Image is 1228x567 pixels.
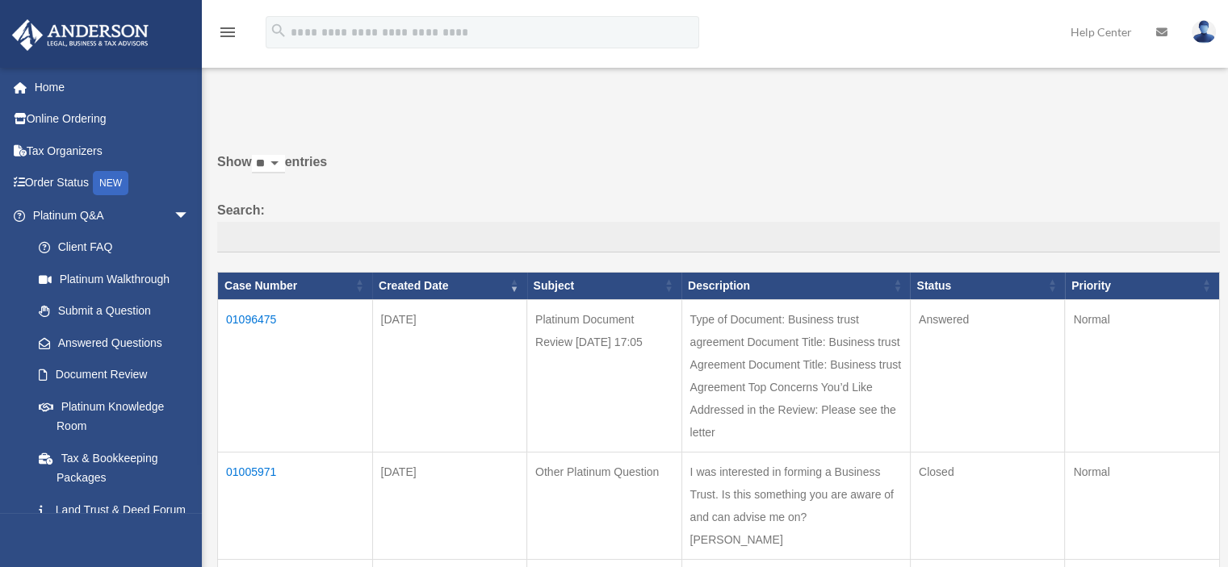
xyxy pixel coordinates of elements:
[23,263,206,295] a: Platinum Walkthrough
[23,295,206,327] a: Submit a Question
[527,272,682,299] th: Subject: activate to sort column ascending
[11,103,214,135] a: Online Ordering
[93,171,128,195] div: NEW
[252,155,285,173] select: Showentries
[23,442,206,494] a: Tax & Bookkeeping Packages
[218,452,373,559] td: 01005971
[217,151,1220,190] label: Show entries
[11,135,214,167] a: Tax Organizers
[217,199,1220,252] label: Search:
[372,299,527,452] td: [DATE]
[681,272,910,299] th: Description: activate to sort column ascending
[910,299,1065,452] td: Answered
[11,167,214,200] a: Order StatusNEW
[217,222,1220,252] input: Search:
[910,272,1065,299] th: Status: activate to sort column ascending
[11,71,214,103] a: Home
[11,199,206,231] a: Platinum Q&Aarrow_drop_down
[218,272,373,299] th: Case Number: activate to sort column ascending
[527,452,682,559] td: Other Platinum Question
[218,23,237,42] i: menu
[681,452,910,559] td: I was interested in forming a Business Trust. Is this something you are aware of and can advise m...
[910,452,1065,559] td: Closed
[218,28,237,42] a: menu
[23,494,206,526] a: Land Trust & Deed Forum
[1065,299,1220,452] td: Normal
[218,299,373,452] td: 01096475
[23,359,206,391] a: Document Review
[270,22,287,40] i: search
[23,327,198,359] a: Answered Questions
[23,231,206,264] a: Client FAQ
[1192,20,1216,44] img: User Pic
[174,199,206,232] span: arrow_drop_down
[372,272,527,299] th: Created Date: activate to sort column ascending
[7,19,153,51] img: Anderson Advisors Platinum Portal
[372,452,527,559] td: [DATE]
[1065,272,1220,299] th: Priority: activate to sort column ascending
[1065,452,1220,559] td: Normal
[23,390,206,442] a: Platinum Knowledge Room
[681,299,910,452] td: Type of Document: Business trust agreement Document Title: Business trust Agreement Document Titl...
[527,299,682,452] td: Platinum Document Review [DATE] 17:05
